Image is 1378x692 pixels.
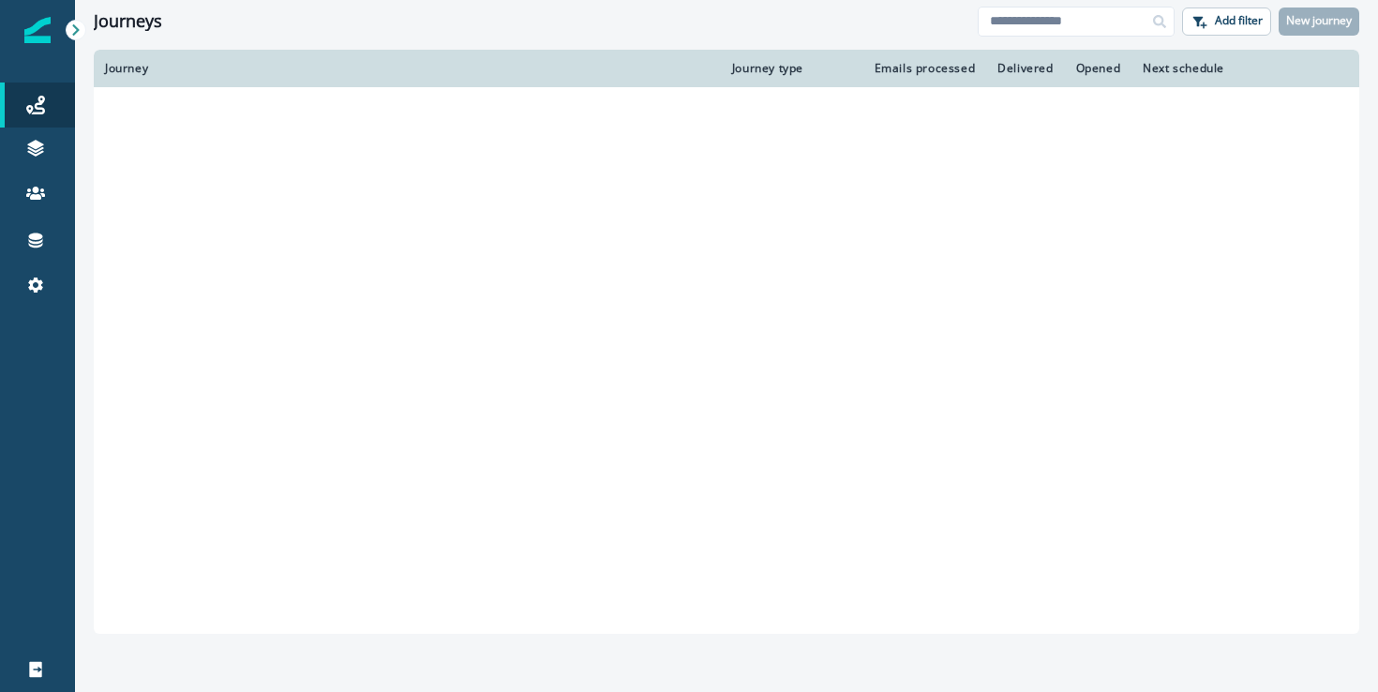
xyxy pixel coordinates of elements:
[1279,8,1359,36] button: New journey
[94,11,162,32] h1: Journeys
[869,61,975,76] div: Emails processed
[997,61,1053,76] div: Delivered
[1215,14,1263,27] p: Add filter
[1286,14,1352,27] p: New journey
[732,61,846,76] div: Journey type
[1182,8,1271,36] button: Add filter
[1076,61,1121,76] div: Opened
[105,61,710,76] div: Journey
[1143,61,1302,76] div: Next schedule
[24,17,51,43] img: Inflection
